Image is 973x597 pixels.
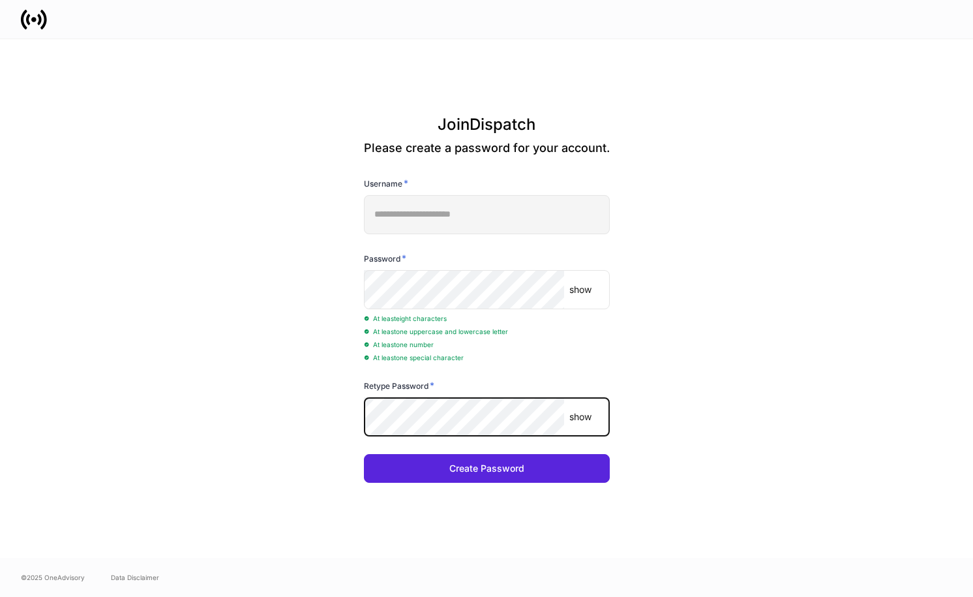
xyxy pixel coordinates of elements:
p: Please create a password for your account. [364,140,610,156]
span: At least one uppercase and lowercase letter [364,328,508,335]
a: Data Disclaimer [111,572,159,583]
h6: Retype Password [364,379,434,392]
h3: Join Dispatch [364,114,610,140]
span: At least one number [364,341,434,348]
p: show [569,283,591,296]
h6: Username [364,177,408,190]
h6: Password [364,252,406,265]
div: Create Password [449,464,524,473]
span: At least eight characters [364,314,447,322]
p: show [569,410,591,423]
span: At least one special character [364,354,464,361]
span: © 2025 OneAdvisory [21,572,85,583]
button: Create Password [364,454,610,483]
